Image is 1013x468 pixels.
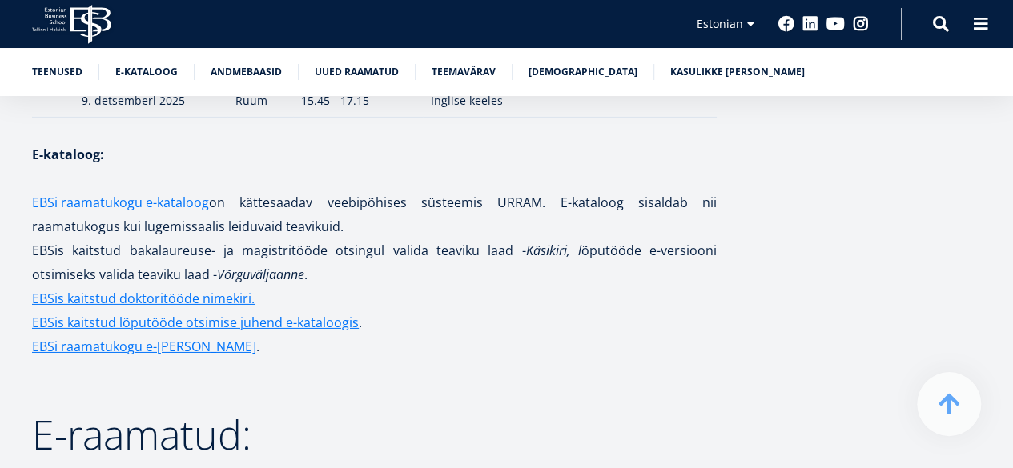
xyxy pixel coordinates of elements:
[802,16,818,32] a: Linkedin
[217,266,304,283] em: Võrguväljaanne
[423,86,717,118] td: Inglise keeles
[32,310,359,334] a: EBSis kaitstud lõputööde otsimise juhend e-kataloogis
[32,414,717,454] h2: E-raamatud:
[293,86,423,118] td: 15.45 - 17.15
[670,64,805,80] a: Kasulikke [PERSON_NAME]
[32,86,227,118] td: 9. detsemberl 2025
[826,16,845,32] a: Youtube
[778,16,794,32] a: Facebook
[32,286,255,310] a: EBSis kaitstud doktoritööde nimekiri.
[525,242,581,259] em: Käsikiri, l
[211,64,282,80] a: Andmebaasid
[32,64,82,80] a: Teenused
[529,64,637,80] a: [DEMOGRAPHIC_DATA]
[32,190,717,358] p: on kättesaadav veebipõhises süsteemis URRAM. E-kataloog sisaldab nii raamatukogus kui lugemissaal...
[32,334,256,358] a: EBSi raamatukogu e-[PERSON_NAME]
[853,16,869,32] a: Instagram
[315,64,399,80] a: Uued raamatud
[432,64,496,80] a: Teemavärav
[115,64,178,80] a: E-kataloog
[32,146,104,163] strong: E-kataloog:
[227,86,293,118] td: Ruum
[32,190,209,214] a: EBSi raamatukogu e-kataloog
